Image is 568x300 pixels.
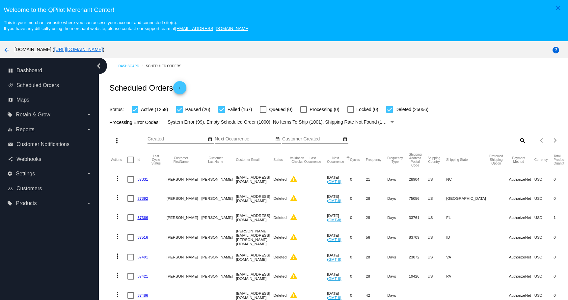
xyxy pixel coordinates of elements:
[327,179,341,184] a: (GMT-8)
[409,189,428,208] mat-cell: 75056
[236,208,274,227] mat-cell: [EMAIL_ADDRESS][DOMAIN_NAME]
[357,105,378,113] span: Locked (0)
[86,201,92,206] i: arrow_drop_down
[290,233,298,241] mat-icon: warning
[201,227,236,248] mat-cell: [PERSON_NAME]
[509,156,528,164] button: Change sorting for PaymentMethod.Type
[16,97,29,103] span: Maps
[7,201,13,206] i: local_offer
[343,137,347,142] mat-icon: date_range
[366,170,387,189] mat-cell: 21
[350,170,366,189] mat-cell: 0
[409,153,422,167] button: Change sorting for ShippingPostcode
[151,154,161,165] button: Change sorting for LastProcessingCycleId
[327,156,344,164] button: Change sorting for NextOccurrenceUtc
[409,267,428,286] mat-cell: 19426
[185,105,210,113] span: Paused (26)
[534,189,554,208] mat-cell: USD
[534,267,554,286] mat-cell: USD
[146,61,187,71] a: Scheduled Orders
[86,127,92,132] i: arrow_drop_down
[236,248,274,267] mat-cell: [EMAIL_ADDRESS][DOMAIN_NAME]
[446,189,489,208] mat-cell: [GEOGRAPHIC_DATA]
[350,208,366,227] mat-cell: 0
[554,170,566,189] mat-cell: 0
[427,170,446,189] mat-cell: US
[114,271,122,279] mat-icon: more_vert
[509,267,534,286] mat-cell: AuthorizeNet
[109,107,124,112] span: Status:
[16,171,35,177] span: Settings
[554,4,562,12] mat-icon: close
[236,158,259,162] button: Change sorting for CustomerEmail
[327,170,350,189] mat-cell: [DATE]
[16,141,69,147] span: Customer Notifications
[552,46,560,54] mat-icon: help
[290,253,298,261] mat-icon: warning
[109,120,160,125] span: Processing Error Codes:
[201,267,236,286] mat-cell: [PERSON_NAME]
[310,105,339,113] span: Processing (0)
[350,189,366,208] mat-cell: 0
[350,158,360,162] button: Change sorting for Cycles
[114,252,122,260] mat-icon: more_vert
[387,208,409,227] mat-cell: Days
[427,227,446,248] mat-cell: US
[273,158,283,162] button: Change sorting for Status
[366,267,387,286] mat-cell: 28
[273,215,286,220] span: Deleted
[366,227,387,248] mat-cell: 56
[554,208,566,227] mat-cell: 1
[7,171,13,176] i: settings
[201,208,236,227] mat-cell: [PERSON_NAME]
[290,213,298,221] mat-icon: warning
[16,156,41,162] span: Webhooks
[8,95,92,105] a: map Maps
[273,235,286,239] span: Deleted
[446,170,489,189] mat-cell: NC
[94,61,104,71] i: chevron_left
[387,189,409,208] mat-cell: Days
[350,227,366,248] mat-cell: 0
[409,227,428,248] mat-cell: 83709
[201,189,236,208] mat-cell: [PERSON_NAME]
[290,175,298,183] mat-icon: warning
[113,137,121,145] mat-icon: more_vert
[327,208,350,227] mat-cell: [DATE]
[366,158,381,162] button: Change sorting for Frequency
[4,20,249,31] small: This is your merchant website where you can access your account and connected site(s). If you hav...
[327,227,350,248] mat-cell: [DATE]
[54,47,103,52] a: [URL][DOMAIN_NAME]
[137,235,148,239] a: 37516
[236,170,274,189] mat-cell: [EMAIL_ADDRESS][DOMAIN_NAME]
[137,274,148,278] a: 37421
[509,227,534,248] mat-cell: AuthorizeNet
[273,177,286,181] span: Deleted
[137,158,140,162] button: Change sorting for Id
[509,189,534,208] mat-cell: AuthorizeNet
[236,189,274,208] mat-cell: [EMAIL_ADDRESS][DOMAIN_NAME]
[273,293,286,297] span: Deleted
[215,136,274,142] input: Next Occurrence
[427,208,446,227] mat-cell: US
[446,227,489,248] mat-cell: ID
[282,136,341,142] input: Customer Created
[16,112,50,118] span: Retain & Grow
[366,248,387,267] mat-cell: 28
[350,267,366,286] mat-cell: 0
[141,105,168,113] span: Active (1259)
[489,154,503,165] button: Change sorting for PreferredShippingOption
[427,156,440,164] button: Change sorting for ShippingCountry
[387,227,409,248] mat-cell: Days
[327,248,350,267] mat-cell: [DATE]
[8,83,13,88] i: update
[446,158,468,162] button: Change sorting for ShippingState
[8,157,13,162] i: share
[366,189,387,208] mat-cell: 28
[109,81,186,94] h2: Scheduled Orders
[167,267,201,286] mat-cell: [PERSON_NAME]
[395,105,428,113] span: Deleted (25056)
[201,248,236,267] mat-cell: [PERSON_NAME]
[16,82,59,88] span: Scheduled Orders
[118,61,146,71] a: Dashboard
